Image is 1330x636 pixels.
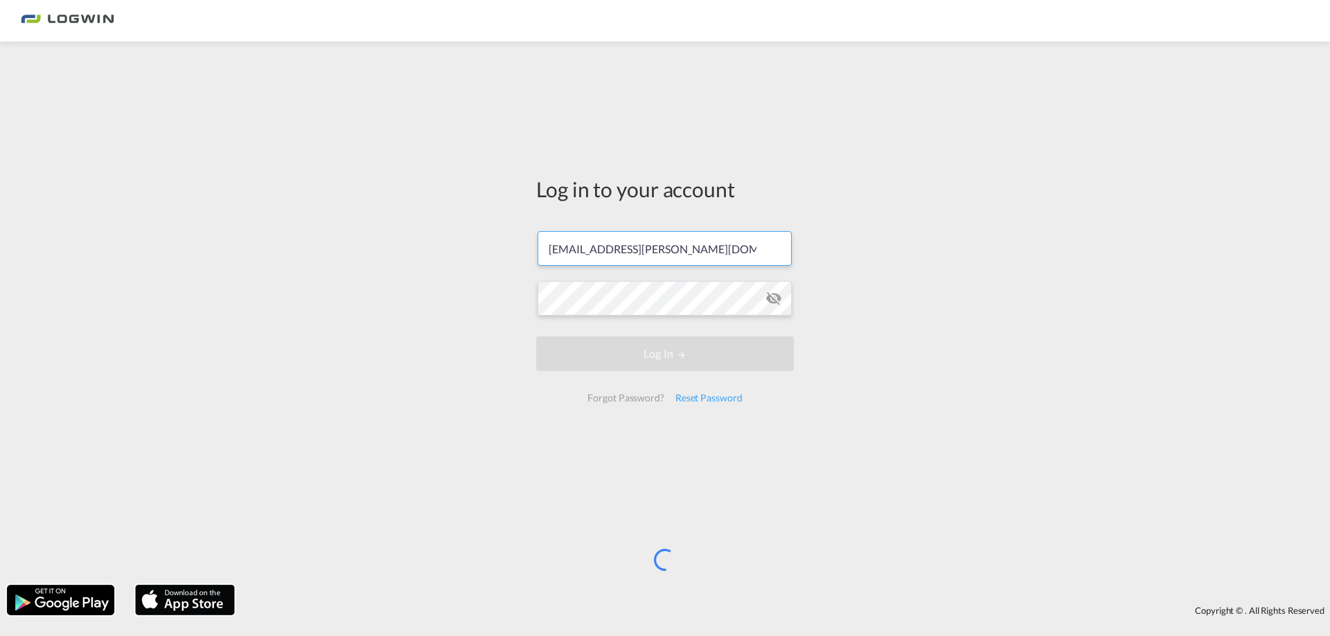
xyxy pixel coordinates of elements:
[21,6,114,37] img: bc73a0e0d8c111efacd525e4c8ad7d32.png
[6,583,116,617] img: google.png
[536,174,794,203] div: Log in to your account
[538,231,792,266] input: Enter email/phone number
[582,385,669,410] div: Forgot Password?
[242,599,1330,622] div: Copyright © . All Rights Reserved
[670,385,748,410] div: Reset Password
[134,583,236,617] img: apple.png
[765,290,782,307] md-icon: icon-eye-off
[536,336,794,371] button: LOGIN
